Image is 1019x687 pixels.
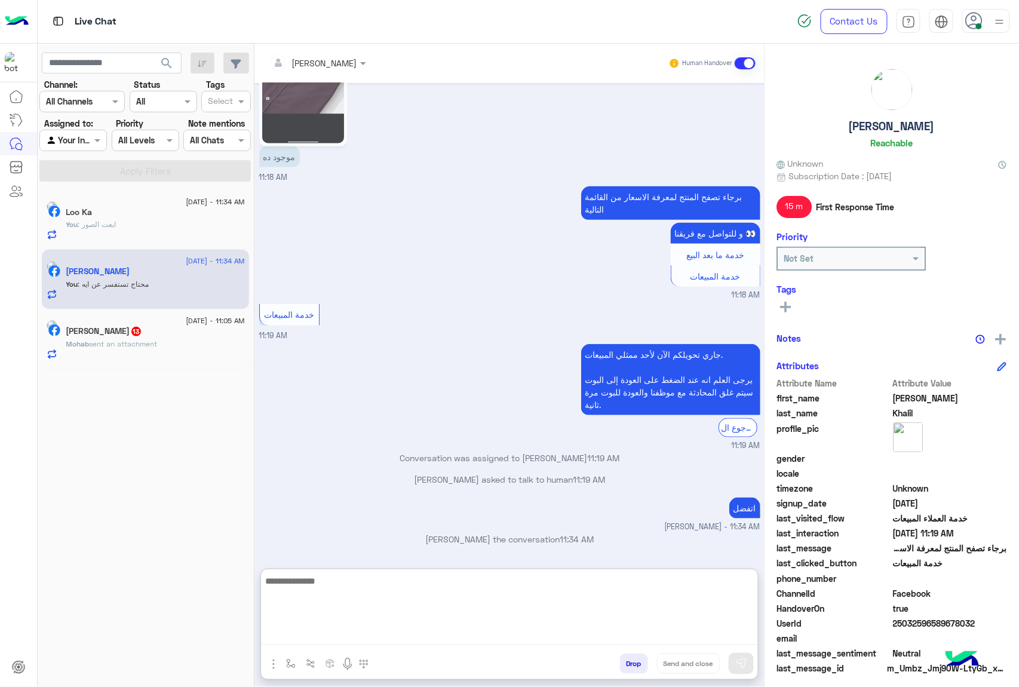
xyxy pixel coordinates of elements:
[47,261,57,272] img: picture
[992,14,1007,29] img: profile
[159,56,174,70] span: search
[777,662,885,674] span: last_message_id
[894,467,1008,480] span: null
[44,117,93,130] label: Assigned to:
[259,331,288,340] span: 11:19 AM
[894,587,1008,600] span: 0
[894,647,1008,660] span: 0
[326,659,335,668] img: create order
[75,14,116,30] p: Live Chat
[894,602,1008,615] span: true
[777,527,891,539] span: last_interaction
[777,587,891,600] span: ChannelId
[134,78,160,91] label: Status
[66,326,142,336] h5: Mohab Elsherif
[976,335,986,344] img: notes
[821,9,888,34] a: Contact Us
[777,196,812,217] span: 15 m
[777,512,891,525] span: last_visited_flow
[894,617,1008,630] span: 25032596589678032
[340,657,355,671] img: send voice note
[116,117,143,130] label: Priority
[777,617,891,630] span: UserId
[90,339,158,348] span: sent an attachment
[777,452,891,465] span: gender
[732,440,760,452] span: 11:19 AM
[188,117,245,130] label: Note mentions
[259,533,760,545] p: [PERSON_NAME] the conversation
[66,339,90,348] span: Mohab
[48,265,60,277] img: Facebook
[286,659,296,668] img: select flow
[581,186,760,220] p: 8/9/2025, 11:18 AM
[321,654,340,673] button: create order
[281,654,301,673] button: select flow
[259,146,300,167] p: 8/9/2025, 11:18 AM
[66,280,78,289] span: You
[682,59,732,68] small: Human Handover
[894,512,1008,525] span: خدمة العملاء المبيعات
[777,360,820,371] h6: Attributes
[777,542,891,554] span: last_message
[306,659,315,668] img: Trigger scenario
[777,231,808,242] h6: Priority
[797,14,812,28] img: spinner
[665,522,760,533] span: [PERSON_NAME] - 11:34 AM
[5,9,29,34] img: Logo
[777,572,891,585] span: phone_number
[817,201,895,213] span: First Response Time
[206,78,225,91] label: Tags
[894,407,1008,419] span: Khalil
[789,170,892,182] span: Subscription Date : [DATE]
[996,334,1006,345] img: add
[729,498,760,519] p: 8/9/2025, 11:34 AM
[849,119,935,133] h5: [PERSON_NAME]
[186,256,244,266] span: [DATE] - 11:34 AM
[777,407,891,419] span: last_name
[48,206,60,217] img: Facebook
[902,15,916,29] img: tab
[587,453,619,463] span: 11:19 AM
[51,14,66,29] img: tab
[5,52,26,73] img: 713415422032625
[894,557,1008,569] span: خدمة المبيعات
[894,452,1008,465] span: null
[259,173,288,182] span: 11:18 AM
[266,657,281,671] img: send attachment
[894,377,1008,389] span: Attribute Value
[777,602,891,615] span: HandoverOn
[581,344,760,415] p: 8/9/2025, 11:19 AM
[777,157,824,170] span: Unknown
[888,662,1007,674] span: m_Umbz_Jmj90W-LtyGb_x_hnseMf4zHaOLH_LbO4y8YTOkRChd5PsltRY0aFzHVOOE6c-mxYByyZyJjI55vFAo8g
[777,647,891,660] span: last_message_sentiment
[897,9,920,34] a: tab
[777,632,891,645] span: email
[894,497,1008,510] span: 2025-09-07T18:09:27.684Z
[941,639,983,681] img: hulul-logo.png
[620,654,648,674] button: Drop
[44,78,78,91] label: Channel:
[894,482,1008,495] span: Unknown
[48,324,60,336] img: Facebook
[777,422,891,450] span: profile_pic
[206,94,233,110] div: Select
[264,309,314,320] span: خدمة المبيعات
[78,220,116,229] span: ابعت الصور
[47,320,57,331] img: picture
[131,327,141,336] span: 13
[732,290,760,301] span: 11:18 AM
[777,392,891,404] span: first_name
[894,422,923,452] img: picture
[560,534,594,544] span: 11:34 AM
[690,271,741,281] span: خدمة المبيعات
[66,220,78,229] span: You
[66,266,130,277] h5: Omar Khalil
[894,392,1008,404] span: Omar
[871,137,913,148] h6: Reachable
[935,15,949,29] img: tab
[39,160,251,182] button: Apply Filters
[359,660,369,669] img: make a call
[78,280,149,289] span: محتاج تستفسر عن ايه
[259,473,760,486] p: [PERSON_NAME] asked to talk to human
[186,315,244,326] span: [DATE] - 11:05 AM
